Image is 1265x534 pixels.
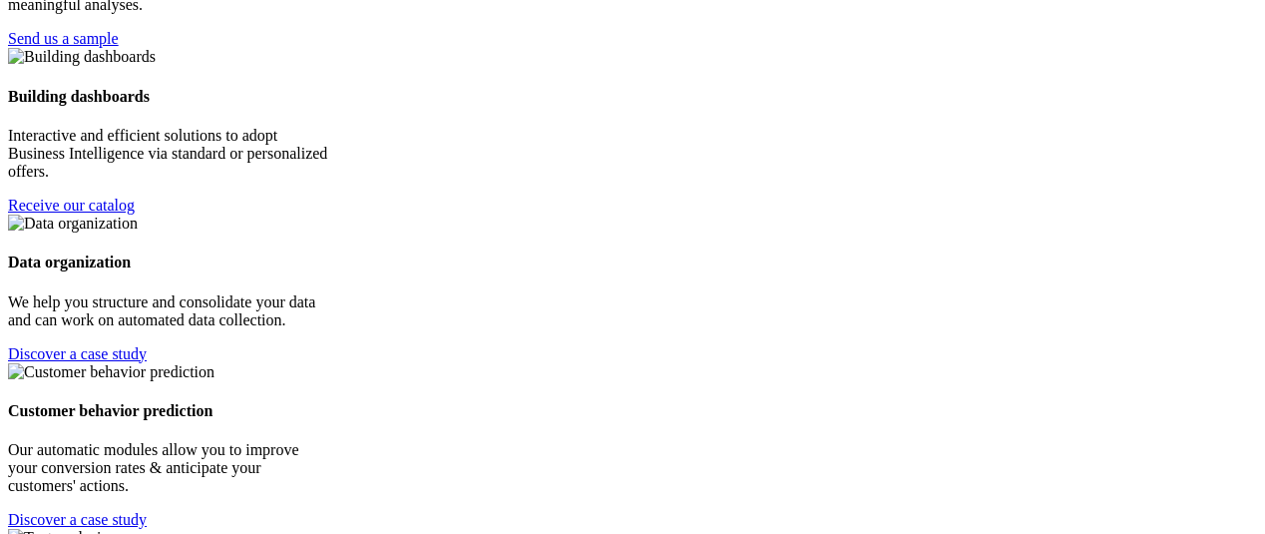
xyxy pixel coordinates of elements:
img: Data organization [8,215,138,233]
a: Discover a case study [8,511,147,528]
p: We help you structure and consolidate your data and can work on automated data collection. [8,293,328,329]
a: Receive our catalog [8,197,135,214]
h4: Customer behavior prediction [8,402,328,420]
p: Interactive and efficient solutions to adopt Business Intelligence via standard or personalized o... [8,127,328,181]
p: Our automatic modules allow you to improve your conversion rates & anticipate your customers' act... [8,441,328,495]
img: Building dashboards [8,48,156,66]
h4: Data organization [8,254,328,271]
h4: Building dashboards [8,88,328,106]
a: Send us a sample [8,30,119,47]
img: Customer behavior prediction [8,363,214,381]
a: Discover a case study [8,345,147,362]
